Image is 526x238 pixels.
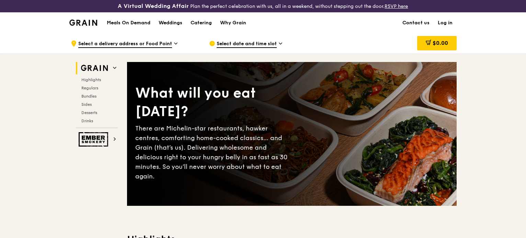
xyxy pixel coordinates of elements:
[385,3,408,9] a: RSVP here
[159,13,182,33] div: Weddings
[220,13,246,33] div: Why Grain
[217,40,277,48] span: Select date and time slot
[135,84,292,121] div: What will you eat [DATE]?
[135,124,292,181] div: There are Michelin-star restaurants, hawker centres, comforting home-cooked classics… and Grain (...
[433,40,448,46] span: $0.00
[88,3,438,10] div: Plan the perfect celebration with us, all in a weekend, without stepping out the door.
[107,20,150,26] h1: Meals On Demand
[81,118,93,123] span: Drinks
[79,62,110,74] img: Grain web logo
[81,86,98,90] span: Regulars
[81,102,92,107] span: Sides
[81,77,101,82] span: Highlights
[434,13,457,33] a: Log in
[216,13,250,33] a: Why Grain
[186,13,216,33] a: Catering
[69,20,97,26] img: Grain
[81,94,96,99] span: Bundles
[155,13,186,33] a: Weddings
[79,132,110,147] img: Ember Smokery web logo
[118,3,189,10] h3: A Virtual Wedding Affair
[69,12,97,33] a: GrainGrain
[78,40,172,48] span: Select a delivery address or Food Point
[191,13,212,33] div: Catering
[81,110,97,115] span: Desserts
[398,13,434,33] a: Contact us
